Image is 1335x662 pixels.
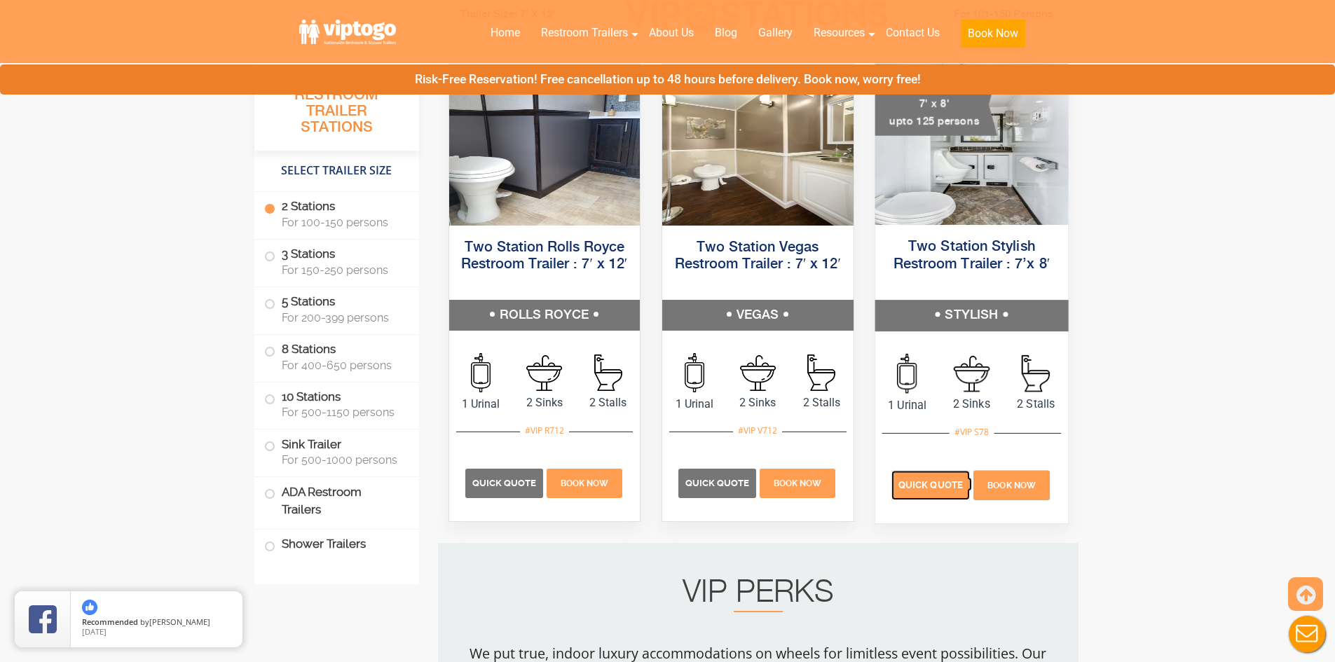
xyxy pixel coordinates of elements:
img: Side view of two station restroom trailer with separate doors for males and females [662,64,854,226]
h4: Select Trailer Size [254,158,419,184]
div: #VIP S78 [949,423,994,441]
h5: ROLLS ROYCE [449,300,641,331]
a: About Us [638,18,704,48]
a: Book Now [971,478,1051,491]
img: an icon of stall [1022,355,1050,392]
span: [DATE] [82,626,107,637]
span: 2 Stalls [576,394,640,411]
img: an icon of urinal [471,353,491,392]
span: Quick Quote [685,478,749,488]
a: Book Now [950,18,1036,56]
span: For 150-250 persons [282,263,402,277]
span: 2 Stalls [790,394,854,411]
span: 2 Sinks [512,394,576,411]
div: #VIP R712 [520,422,569,440]
a: Resources [803,18,875,48]
img: an icon of stall [594,354,622,391]
h5: VEGAS [662,300,854,331]
span: 1 Urinal [662,396,726,413]
span: Book Now [987,481,1036,490]
label: 5 Stations [264,287,409,331]
span: [PERSON_NAME] [149,616,210,627]
span: For 400-650 persons [282,359,402,372]
span: Book Now [774,478,821,488]
a: Book Now [758,476,837,489]
label: 3 Stations [264,240,409,283]
img: an icon of sink [953,355,990,392]
div: Mini 7' x 8' upto 125 persons [875,74,997,136]
span: Quick Quote [898,480,963,490]
label: ADA Restroom Trailers [264,477,409,525]
a: Two Station Stylish Restroom Trailer : 7’x 8′ [893,240,1050,271]
span: 2 Stalls [1004,395,1068,412]
img: an icon of urinal [897,354,917,394]
span: 1 Urinal [449,396,513,413]
a: Gallery [748,18,803,48]
a: Two Station Vegas Restroom Trailer : 7′ x 12′ [675,240,841,272]
img: A mini restroom trailer with two separate stations and separate doors for males and females [875,62,1067,225]
span: For 500-1150 persons [282,406,402,419]
h5: STYLISH [875,300,1067,331]
img: an icon of stall [807,354,835,391]
a: Restroom Trailers [530,18,638,48]
h3: All Portable Restroom Trailer Stations [254,67,419,151]
img: Review Rating [29,605,57,633]
a: Book Now [545,476,624,489]
span: For 100-150 persons [282,216,402,229]
a: Contact Us [875,18,950,48]
button: Live Chat [1279,606,1335,662]
span: For 500-1000 persons [282,453,402,467]
img: an icon of sink [740,355,776,391]
span: Book Now [561,478,608,488]
label: 2 Stations [264,192,409,235]
div: #VIP V712 [733,422,782,440]
span: Quick Quote [472,478,536,488]
span: 2 Sinks [939,395,1004,412]
a: Two Station Rolls Royce Restroom Trailer : 7′ x 12′ [461,240,627,272]
span: 1 Urinal [875,396,939,413]
a: Quick Quote [678,476,758,489]
label: Sink Trailer [264,429,409,473]
img: Side view of two station restroom trailer with separate doors for males and females [449,64,641,226]
img: an icon of urinal [685,353,704,392]
button: Book Now [961,20,1025,48]
a: Home [480,18,530,48]
span: by [82,618,231,628]
label: Shower Trailers [264,530,409,560]
img: thumbs up icon [82,600,97,615]
img: an icon of sink [526,355,562,391]
label: 10 Stations [264,382,409,426]
a: Blog [704,18,748,48]
a: Quick Quote [465,476,545,489]
span: 2 Sinks [726,394,790,411]
label: 8 Stations [264,335,409,378]
a: Quick Quote [891,478,972,491]
span: For 200-399 persons [282,311,402,324]
span: Recommended [82,616,138,627]
h2: VIP PERKS [466,579,1050,612]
